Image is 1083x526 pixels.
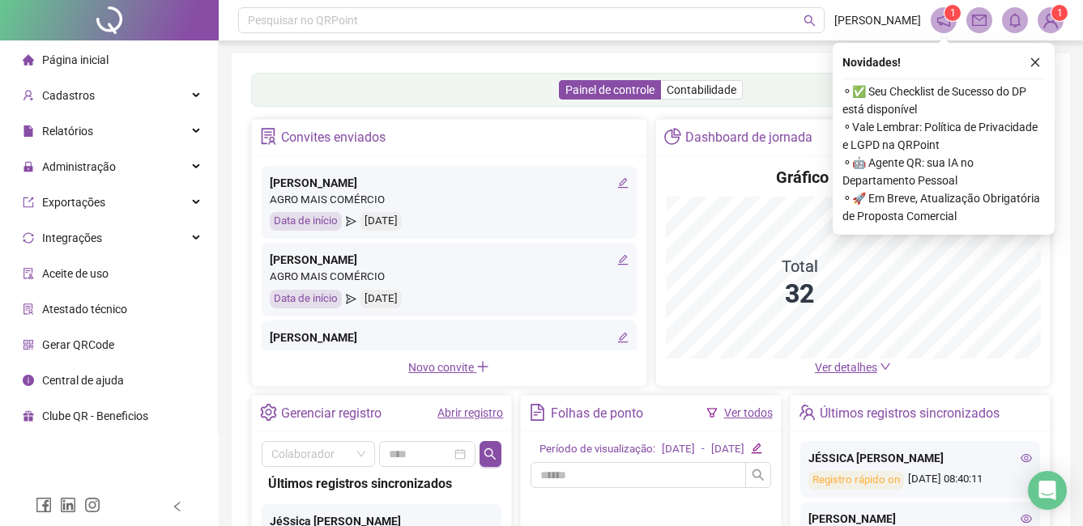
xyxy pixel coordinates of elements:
[23,339,34,350] span: qrcode
[936,13,951,28] span: notification
[776,166,829,189] h4: Gráfico
[617,254,629,265] span: edit
[172,501,183,512] span: left
[23,268,34,279] span: audit
[42,303,127,316] span: Atestado técnico
[617,332,629,343] span: edit
[1021,513,1032,524] span: eye
[529,404,546,421] span: file-text
[842,53,901,71] span: Novidades !
[662,441,695,458] div: [DATE]
[1057,7,1063,19] span: 1
[360,212,402,231] div: [DATE]
[1051,5,1068,21] sup: Atualize o seu contato no menu Meus Dados
[281,124,386,151] div: Convites enviados
[484,448,497,460] span: search
[42,89,95,102] span: Cadastros
[1008,13,1022,28] span: bell
[23,375,34,386] span: info-circle
[42,160,116,173] span: Administração
[23,90,34,101] span: user-add
[815,361,891,374] a: Ver detalhes down
[724,406,773,419] a: Ver todos
[346,212,356,231] span: send
[23,197,34,208] span: export
[972,13,987,28] span: mail
[36,497,52,513] span: facebook
[281,400,382,427] div: Gerenciar registro
[23,161,34,172] span: lock
[685,124,812,151] div: Dashboard de jornada
[42,231,102,244] span: Integrações
[551,400,643,427] div: Folhas de ponto
[842,83,1045,118] span: ⚬ ✅ Seu Checklist de Sucesso do DP está disponível
[880,361,891,372] span: down
[834,11,921,29] span: [PERSON_NAME]
[808,471,904,490] div: Registro rápido on
[565,83,654,96] span: Painel de controle
[711,441,744,458] div: [DATE]
[42,409,148,422] span: Clube QR - Beneficios
[842,154,1045,189] span: ⚬ 🤖 Agente QR: sua IA no Departamento Pessoal
[815,361,877,374] span: Ver detalhes
[23,232,34,244] span: sync
[539,441,655,458] div: Período de visualização:
[270,174,629,192] div: [PERSON_NAME]
[42,53,109,66] span: Página inicial
[842,118,1045,154] span: ⚬ Vale Lembrar: Política de Privacidade e LGPD na QRPoint
[476,360,489,373] span: plus
[42,196,105,209] span: Exportações
[84,497,100,513] span: instagram
[804,15,816,27] span: search
[706,407,718,418] span: filter
[260,128,277,145] span: solution
[701,441,705,458] div: -
[23,54,34,66] span: home
[270,192,629,209] div: AGRO MAIS COMÉRCIO
[752,469,765,481] span: search
[808,471,1032,490] div: [DATE] 08:40:11
[1021,452,1032,464] span: eye
[950,7,956,19] span: 1
[270,290,342,308] div: Data de início
[270,329,629,346] div: [PERSON_NAME]
[42,125,93,138] span: Relatórios
[60,497,76,513] span: linkedin
[617,177,629,189] span: edit
[1030,57,1041,68] span: close
[23,303,34,315] span: solution
[270,212,342,231] div: Data de início
[437,406,503,419] a: Abrir registro
[42,374,124,387] span: Central de ajuda
[346,290,356,308] span: send
[42,267,109,280] span: Aceite de uso
[820,400,1000,427] div: Últimos registros sincronizados
[260,404,277,421] span: setting
[1028,471,1067,510] div: Open Intercom Messenger
[270,346,629,363] div: AGROMAIS APOIO
[799,404,816,421] span: team
[408,361,489,374] span: Novo convite
[664,128,681,145] span: pie-chart
[23,410,34,422] span: gift
[268,473,495,494] div: Últimos registros sincronizados
[1038,8,1063,32] img: 85524
[360,290,402,308] div: [DATE]
[667,83,736,96] span: Contabilidade
[270,269,629,286] div: AGRO MAIS COMÉRCIO
[842,189,1045,225] span: ⚬ 🚀 Em Breve, Atualização Obrigatória de Proposta Comercial
[42,338,114,351] span: Gerar QRCode
[944,5,961,21] sup: 1
[808,449,1032,467] div: JÉSSICA [PERSON_NAME]
[23,125,34,137] span: file
[270,251,629,269] div: [PERSON_NAME]
[751,443,761,453] span: edit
